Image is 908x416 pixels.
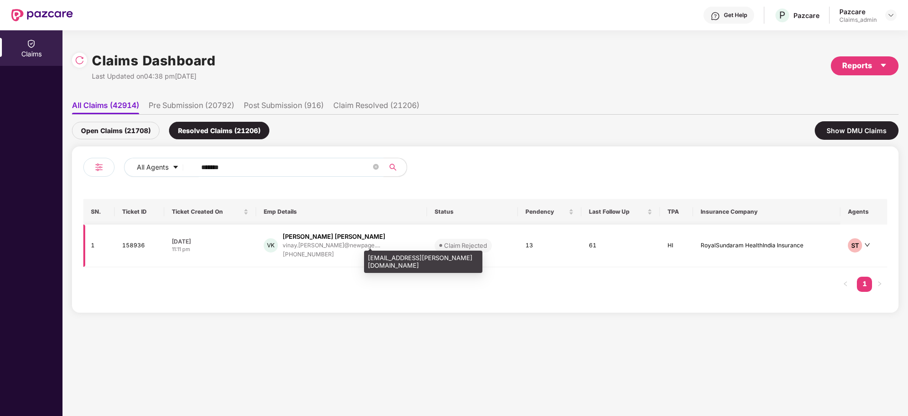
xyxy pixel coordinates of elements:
span: left [843,281,848,287]
div: Reports [842,60,887,72]
td: RoyalSundaram HealthIndia Insurance [693,225,840,267]
th: SN. [83,199,115,225]
span: close-circle [373,164,379,170]
div: Pazcare [839,7,877,16]
button: left [838,277,853,292]
img: New Pazcare Logo [11,9,73,21]
div: [PERSON_NAME] [PERSON_NAME] [283,232,385,241]
div: 11:11 pm [172,245,249,253]
div: vinay.[PERSON_NAME]@newpage.... [283,242,380,248]
span: caret-down [172,164,179,172]
li: Previous Page [838,277,853,292]
div: VK [264,238,278,253]
img: svg+xml;base64,PHN2ZyBpZD0iRHJvcGRvd24tMzJ4MzIiIHhtbG5zPSJodHRwOi8vd3d3LnczLm9yZy8yMDAwL3N2ZyIgd2... [887,11,895,19]
li: Pre Submission (20792) [149,100,234,114]
img: svg+xml;base64,PHN2ZyBpZD0iUmVsb2FkLTMyeDMyIiB4bWxucz0iaHR0cDovL3d3dy53My5vcmcvMjAwMC9zdmciIHdpZH... [75,55,84,65]
div: [EMAIL_ADDRESS][PERSON_NAME][DOMAIN_NAME] [364,251,482,273]
li: All Claims (42914) [72,100,139,114]
span: caret-down [880,62,887,69]
div: Resolved Claims (21206) [169,122,269,139]
th: Ticket Created On [164,199,256,225]
td: 1 [83,225,115,267]
li: Claim Resolved (21206) [333,100,419,114]
th: Ticket ID [115,199,164,225]
a: 1 [857,277,872,291]
div: Show DMU Claims [815,121,899,140]
td: 13 [518,225,581,267]
span: Pendency [525,208,567,216]
div: Last Updated on 04:38 pm[DATE] [92,71,215,81]
li: 1 [857,277,872,292]
span: Last Follow Up [589,208,645,216]
div: Claims_admin [839,16,877,24]
th: Emp Details [256,199,427,225]
img: svg+xml;base64,PHN2ZyBpZD0iSGVscC0zMngzMiIgeG1sbnM9Imh0dHA6Ly93d3cudzMub3JnLzIwMDAvc3ZnIiB3aWR0aD... [711,11,720,21]
div: Pazcare [793,11,819,20]
span: All Agents [137,162,169,172]
span: right [877,281,882,287]
td: 158936 [115,225,164,267]
button: right [872,277,887,292]
th: Status [427,199,517,225]
div: [DATE] [172,237,249,245]
th: Last Follow Up [581,199,660,225]
td: HI [660,225,693,267]
th: Insurance Company [693,199,840,225]
img: svg+xml;base64,PHN2ZyB4bWxucz0iaHR0cDovL3d3dy53My5vcmcvMjAwMC9zdmciIHdpZHRoPSIyNCIgaGVpZ2h0PSIyNC... [93,162,105,173]
img: svg+xml;base64,PHN2ZyBpZD0iQ2xhaW0iIHhtbG5zPSJodHRwOi8vd3d3LnczLm9yZy8yMDAwL3N2ZyIgd2lkdGg9IjIwIi... [27,39,36,48]
th: Agents [840,199,887,225]
div: Open Claims (21708) [72,122,160,139]
span: down [864,242,870,248]
li: Post Submission (916) [244,100,324,114]
th: Pendency [518,199,581,225]
div: Get Help [724,11,747,19]
span: search [383,163,402,171]
li: Next Page [872,277,887,292]
td: 61 [581,225,660,267]
span: Ticket Created On [172,208,241,216]
div: ST [848,238,862,253]
div: Claim Rejected [444,241,487,250]
button: search [383,158,407,177]
th: TPA [660,199,693,225]
h1: Claims Dashboard [92,50,215,71]
div: [PHONE_NUMBER] [283,250,385,259]
span: P [779,9,785,21]
button: All Agentscaret-down [124,158,199,177]
span: close-circle [373,163,379,172]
